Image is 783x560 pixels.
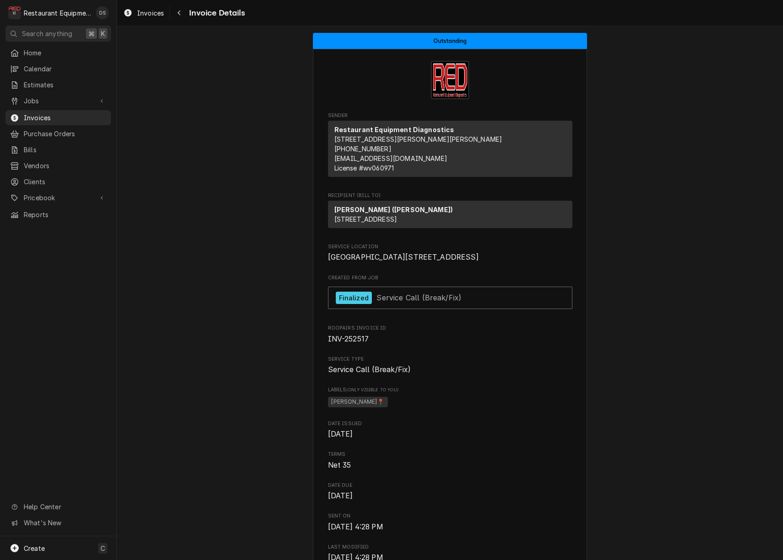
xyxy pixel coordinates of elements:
[328,460,572,471] span: Terms
[24,129,106,139] span: Purchase Orders
[328,274,572,314] div: Created From Job
[328,253,479,261] span: [GEOGRAPHIC_DATA][STREET_ADDRESS]
[328,420,572,440] div: Date Issued
[328,325,572,332] span: Roopairs Invoice ID
[376,293,461,302] span: Service Call (Break/Fix)
[334,206,453,213] strong: [PERSON_NAME] ([PERSON_NAME])
[328,192,572,199] span: Recipient (Bill To)
[5,61,111,76] a: Calendar
[22,29,72,38] span: Search anything
[137,8,164,18] span: Invoices
[328,121,572,181] div: Sender
[334,155,447,162] a: [EMAIL_ADDRESS][DOMAIN_NAME]
[96,6,109,19] div: Derek Stewart's Avatar
[5,110,111,125] a: Invoices
[24,502,106,512] span: Help Center
[24,193,93,203] span: Pricebook
[328,252,572,263] span: Service Location
[328,512,572,520] span: Sent On
[24,145,106,155] span: Bills
[24,544,45,552] span: Create
[328,451,572,458] span: Terms
[334,126,455,133] strong: Restaurant Equipment Diagnostics
[24,96,93,106] span: Jobs
[24,210,106,219] span: Reports
[24,48,106,58] span: Home
[328,364,572,375] span: Service Type
[328,334,572,345] span: Roopairs Invoice ID
[334,164,394,172] span: License # wv060971
[5,174,111,189] a: Clients
[328,112,572,181] div: Invoice Sender
[328,482,572,501] div: Date Due
[328,491,353,500] span: [DATE]
[328,274,572,282] span: Created From Job
[328,386,572,409] div: [object Object]
[328,482,572,489] span: Date Due
[101,29,105,38] span: K
[431,61,469,99] img: Logo
[328,365,411,374] span: Service Call (Break/Fix)
[5,499,111,514] a: Go to Help Center
[24,177,106,187] span: Clients
[328,512,572,532] div: Sent On
[5,93,111,108] a: Go to Jobs
[5,45,111,60] a: Home
[313,33,587,49] div: Status
[434,38,467,44] span: Outstanding
[24,518,106,528] span: What's New
[172,5,186,20] button: Navigate back
[5,207,111,222] a: Reports
[328,544,572,551] span: Last Modified
[328,522,572,533] span: Sent On
[328,112,572,119] span: Sender
[328,397,388,408] span: [PERSON_NAME]📍
[328,287,572,309] a: View Job
[328,356,572,363] span: Service Type
[328,201,572,232] div: Recipient (Bill To)
[334,215,397,223] span: [STREET_ADDRESS]
[24,80,106,90] span: Estimates
[334,135,503,143] span: [STREET_ADDRESS][PERSON_NAME][PERSON_NAME]
[88,29,95,38] span: ⌘
[328,451,572,470] div: Terms
[346,387,398,392] span: (Only Visible to You)
[328,325,572,344] div: Roopairs Invoice ID
[328,121,572,177] div: Sender
[24,8,91,18] div: Restaurant Equipment Diagnostics
[328,243,572,251] span: Service Location
[328,491,572,501] span: Date Due
[5,158,111,173] a: Vendors
[5,126,111,141] a: Purchase Orders
[328,430,353,438] span: [DATE]
[5,77,111,92] a: Estimates
[334,145,391,153] a: [PHONE_NUMBER]
[5,142,111,157] a: Bills
[24,161,106,171] span: Vendors
[120,5,168,21] a: Invoices
[328,523,383,531] span: [DATE] 4:28 PM
[328,192,572,232] div: Invoice Recipient
[328,395,572,409] span: [object Object]
[328,386,572,394] span: Labels
[328,243,572,263] div: Service Location
[96,6,109,19] div: DS
[5,190,111,205] a: Go to Pricebook
[5,515,111,530] a: Go to What's New
[101,544,105,553] span: C
[24,113,106,123] span: Invoices
[328,429,572,440] span: Date Issued
[8,6,21,19] div: Restaurant Equipment Diagnostics's Avatar
[186,7,244,19] span: Invoice Details
[8,6,21,19] div: R
[5,26,111,42] button: Search anything⌘K
[328,201,572,228] div: Recipient (Bill To)
[24,64,106,74] span: Calendar
[328,335,369,343] span: INV-252517
[328,420,572,427] span: Date Issued
[336,292,372,304] div: Finalized
[328,356,572,375] div: Service Type
[328,461,351,469] span: Net 35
